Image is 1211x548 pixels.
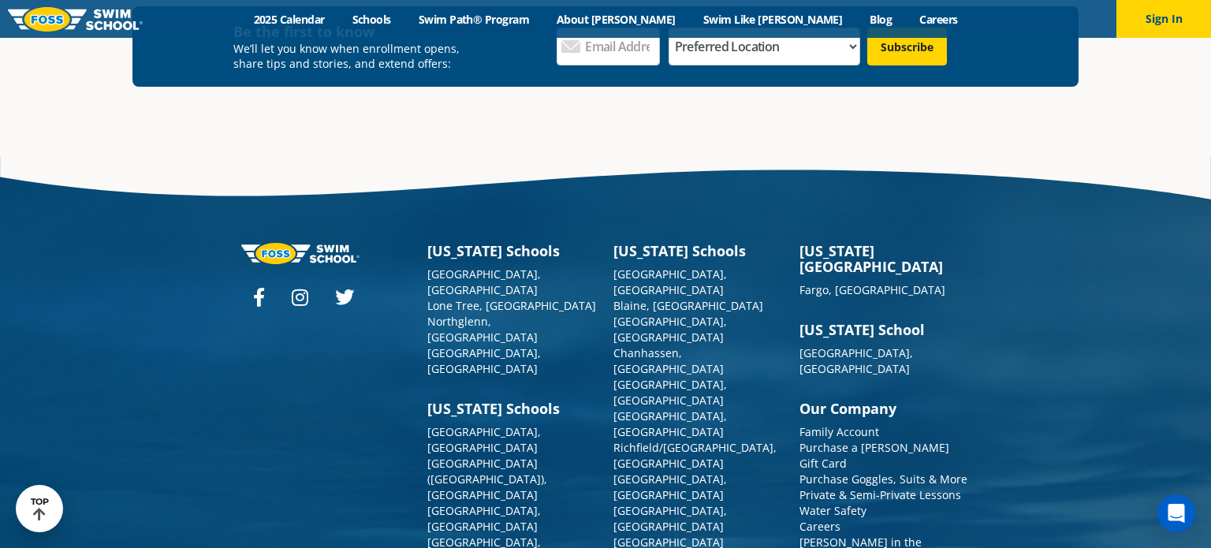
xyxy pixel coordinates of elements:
a: Purchase Goggles, Suits & More [799,472,967,486]
a: [GEOGRAPHIC_DATA], [GEOGRAPHIC_DATA] [613,472,727,502]
a: Lone Tree, [GEOGRAPHIC_DATA] [427,298,596,313]
a: [GEOGRAPHIC_DATA] ([GEOGRAPHIC_DATA]), [GEOGRAPHIC_DATA] [427,456,547,502]
h3: Our Company [799,401,970,416]
a: [GEOGRAPHIC_DATA], [GEOGRAPHIC_DATA] [613,503,727,534]
div: TOP [31,497,49,521]
a: [GEOGRAPHIC_DATA], [GEOGRAPHIC_DATA] [427,267,541,297]
a: Fargo, [GEOGRAPHIC_DATA] [799,282,945,297]
a: [GEOGRAPHIC_DATA], [GEOGRAPHIC_DATA] [799,345,913,376]
a: Blaine, [GEOGRAPHIC_DATA] [613,298,763,313]
a: Chanhassen, [GEOGRAPHIC_DATA] [613,345,724,376]
a: Swim Path® Program [404,12,542,27]
a: Purchase a [PERSON_NAME] Gift Card [799,440,949,471]
h3: [US_STATE] Schools [427,401,598,416]
input: Email Address [557,28,660,65]
a: Schools [338,12,404,27]
input: Subscribe [867,28,947,65]
h3: [US_STATE] Schools [613,243,784,259]
a: [GEOGRAPHIC_DATA], [GEOGRAPHIC_DATA] [613,267,727,297]
img: Foss-logo-horizontal-white.svg [241,243,360,264]
a: Private & Semi-Private Lessons [799,487,961,502]
a: Northglenn, [GEOGRAPHIC_DATA] [427,314,538,345]
p: We’ll let you know when enrollment opens, share tips and stories, and extend offers: [233,41,471,71]
a: Careers [799,519,840,534]
h3: [US_STATE][GEOGRAPHIC_DATA] [799,243,970,274]
a: About [PERSON_NAME] [543,12,690,27]
a: 2025 Calendar [240,12,338,27]
h3: [US_STATE] School [799,322,970,337]
a: Family Account [799,424,879,439]
a: Careers [906,12,971,27]
a: [GEOGRAPHIC_DATA], [GEOGRAPHIC_DATA] [427,503,541,534]
div: Open Intercom Messenger [1157,494,1195,532]
h3: [US_STATE] Schools [427,243,598,259]
a: Swim Like [PERSON_NAME] [689,12,856,27]
a: [GEOGRAPHIC_DATA], [GEOGRAPHIC_DATA] [613,408,727,439]
a: Richfield/[GEOGRAPHIC_DATA], [GEOGRAPHIC_DATA] [613,440,777,471]
a: [GEOGRAPHIC_DATA], [GEOGRAPHIC_DATA] [613,314,727,345]
a: Water Safety [799,503,866,518]
a: [GEOGRAPHIC_DATA], [GEOGRAPHIC_DATA] [613,377,727,408]
a: [GEOGRAPHIC_DATA], [GEOGRAPHIC_DATA] [427,345,541,376]
a: Blog [856,12,906,27]
img: FOSS Swim School Logo [8,7,143,32]
a: [GEOGRAPHIC_DATA], [GEOGRAPHIC_DATA] [427,424,541,455]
